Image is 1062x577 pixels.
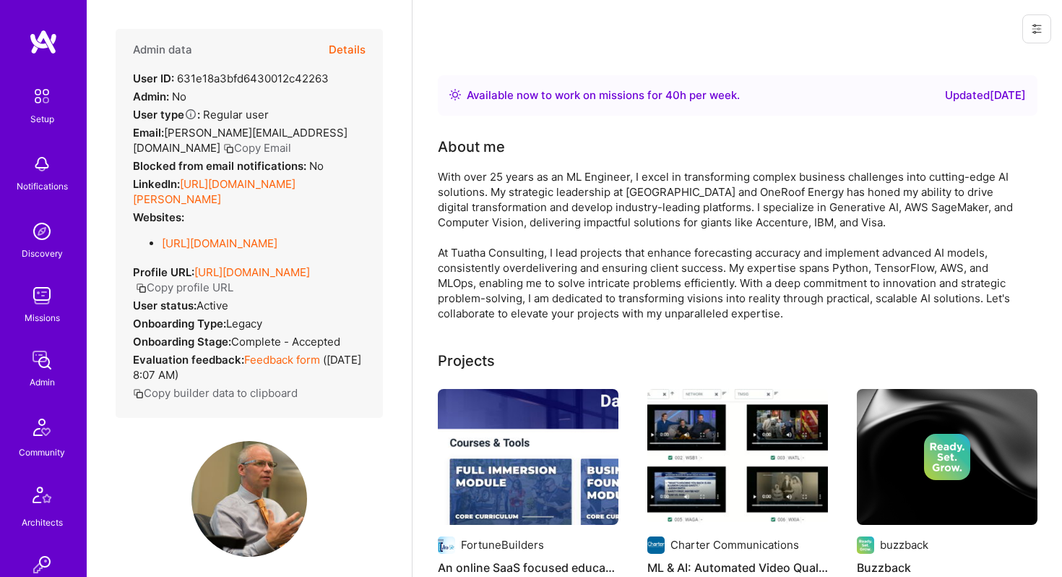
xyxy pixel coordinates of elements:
[438,389,618,525] img: An online SaaS focused education platform supporting 80,000 students generating $150 Million in r...
[449,89,461,101] img: Availability
[133,89,186,104] div: No
[25,310,60,325] div: Missions
[133,317,226,330] strong: Onboarding Type:
[133,177,295,206] a: [URL][DOMAIN_NAME][PERSON_NAME]
[133,126,164,140] strong: Email:
[133,108,200,121] strong: User type :
[27,217,56,246] img: discovery
[647,537,665,554] img: Company logo
[30,375,55,390] div: Admin
[857,537,874,554] img: Company logo
[133,158,324,174] div: No
[461,537,544,552] div: FortuneBuilders
[184,108,197,121] i: Help
[467,87,740,104] div: Available now to work on missions for h per week .
[30,111,54,127] div: Setup
[438,169,1016,321] div: With over 25 years as an ML Engineer, I excel in transforming complex business challenges into cu...
[665,88,680,102] span: 40
[857,558,1037,577] h4: Buzzback
[670,537,799,552] div: Charter Communications
[133,71,329,86] div: 631e18a3bfd6430012c42263
[438,350,495,372] div: Projects
[162,236,277,250] a: [URL][DOMAIN_NAME]
[133,265,194,279] strong: Profile URL:
[133,177,180,191] strong: LinkedIn:
[133,299,197,312] strong: User status:
[438,136,505,158] div: About me
[133,72,174,85] strong: User ID:
[857,389,1037,525] img: cover
[647,389,828,525] img: ML & AI: Automated Video Quality Ad Insertion & Validation
[133,385,298,401] button: Copy builder data to clipboard
[133,126,347,155] span: [PERSON_NAME][EMAIL_ADDRESS][DOMAIN_NAME]
[945,87,1026,104] div: Updated [DATE]
[27,150,56,179] img: bell
[133,43,192,56] h4: Admin data
[231,335,340,349] span: Complete - Accepted
[329,29,366,71] button: Details
[22,515,63,530] div: Architects
[136,283,147,294] i: icon Copy
[133,335,231,349] strong: Onboarding Stage:
[223,140,291,155] button: Copy Email
[924,434,970,480] img: Company logo
[194,265,310,279] a: [URL][DOMAIN_NAME]
[27,346,56,375] img: admin teamwork
[191,441,307,557] img: User Avatar
[880,537,928,552] div: buzzback
[136,280,233,295] button: Copy profile URL
[22,246,63,261] div: Discovery
[438,558,618,577] h4: An online SaaS focused education platform supporting 80,000 students generating $150 Million in r...
[226,317,262,330] span: legacy
[223,143,234,154] i: icon Copy
[133,107,269,122] div: Regular user
[29,29,58,55] img: logo
[133,159,309,173] strong: Blocked from email notifications:
[133,388,144,399] i: icon Copy
[647,558,828,577] h4: ML & AI: Automated Video Quality Ad Insertion & Validation
[17,179,68,194] div: Notifications
[244,353,320,367] a: Feedback form
[133,352,366,382] div: ( [DATE] 8:07 AM )
[133,90,169,103] strong: Admin:
[197,299,228,312] span: Active
[133,353,244,367] strong: Evaluation feedback:
[27,81,57,111] img: setup
[25,410,59,445] img: Community
[25,480,59,515] img: Architects
[133,210,184,224] strong: Websites:
[19,445,65,460] div: Community
[27,281,56,310] img: teamwork
[438,537,455,554] img: Company logo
